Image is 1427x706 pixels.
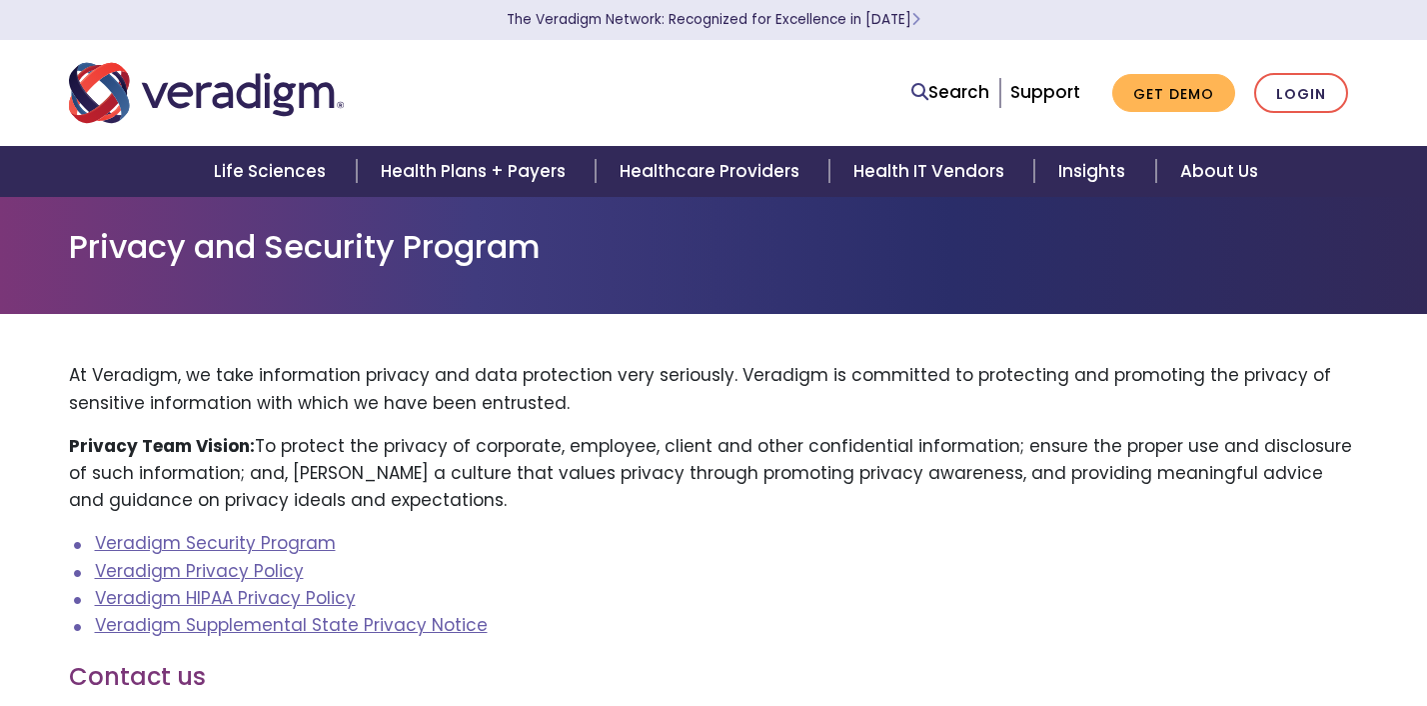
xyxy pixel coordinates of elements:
a: Veradigm Privacy Policy [95,559,304,583]
a: Get Demo [1112,74,1235,113]
a: Healthcare Providers [596,146,829,197]
a: Veradigm Supplemental State Privacy Notice [95,613,488,637]
a: The Veradigm Network: Recognized for Excellence in [DATE]Learn More [507,10,920,29]
h1: Privacy and Security Program [69,228,1358,266]
a: Veradigm Security Program [95,531,336,555]
strong: Privacy Team Vision: [69,434,255,458]
a: Insights [1034,146,1155,197]
img: Veradigm logo [69,60,344,126]
a: Search [911,79,989,106]
p: To protect the privacy of corporate, employee, client and other confidential information; ensure ... [69,433,1358,515]
h3: Contact us [69,663,1358,692]
a: Login [1254,73,1348,114]
a: Health Plans + Payers [357,146,596,197]
span: Learn More [911,10,920,29]
a: Support [1010,80,1080,104]
p: At Veradigm, we take information privacy and data protection very seriously. Veradigm is committe... [69,362,1358,416]
a: Health IT Vendors [829,146,1034,197]
a: About Us [1156,146,1282,197]
a: Veradigm HIPAA Privacy Policy [95,586,356,610]
a: Life Sciences [190,146,356,197]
